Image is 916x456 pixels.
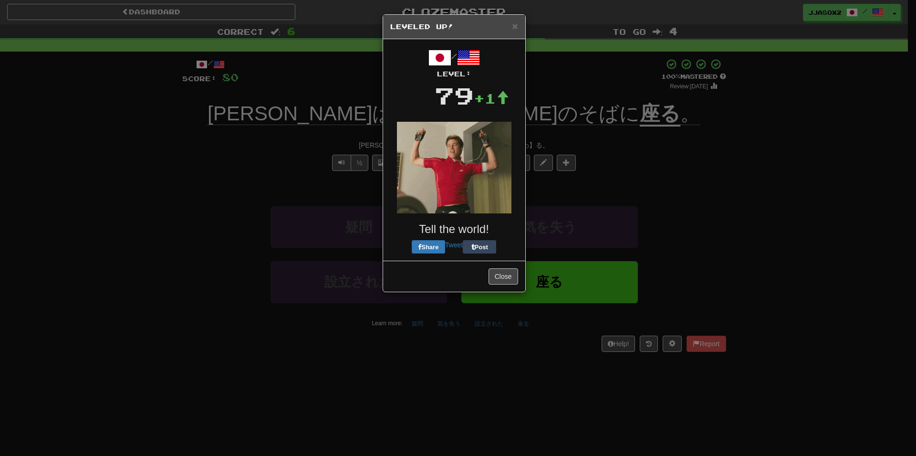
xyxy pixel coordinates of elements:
[397,122,511,213] img: brad-pitt-eabb8484b0e72233b60fc33baaf1d28f9aa3c16dec737e05e85ed672bd245bc1.gif
[445,241,463,249] a: Tweet
[512,21,518,31] button: Close
[412,240,445,254] button: Share
[474,89,509,108] div: +1
[463,240,496,254] button: Post
[489,268,518,285] button: Close
[390,223,518,235] h3: Tell the world!
[390,46,518,79] div: /
[390,69,518,79] div: Level:
[435,79,474,112] div: 79
[390,22,518,32] h5: Leveled Up!
[512,21,518,32] span: ×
